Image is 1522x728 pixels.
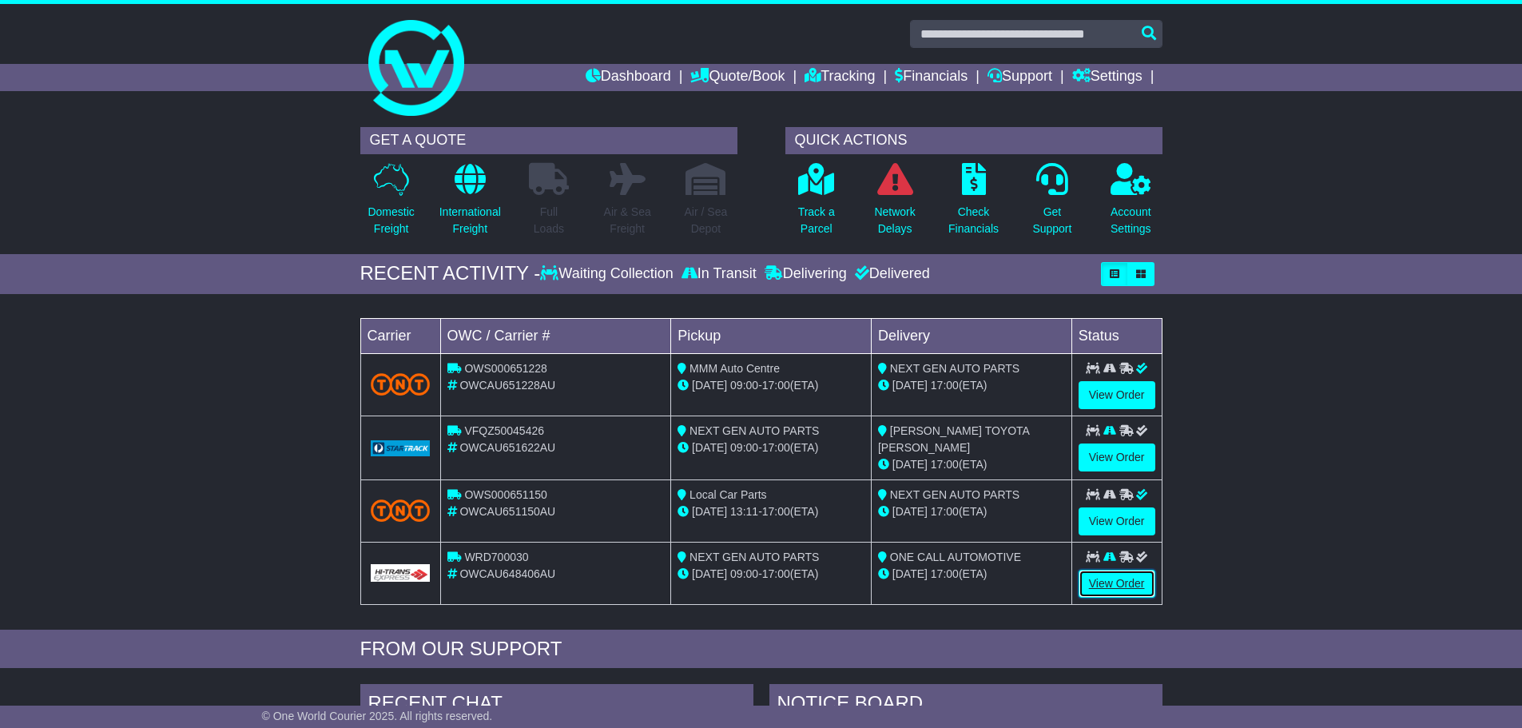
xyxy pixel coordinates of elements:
[371,373,431,395] img: TNT_Domestic.png
[368,204,414,237] p: Domestic Freight
[678,377,864,394] div: - (ETA)
[529,204,569,237] p: Full Loads
[878,566,1065,583] div: (ETA)
[931,379,959,392] span: 17:00
[678,265,761,283] div: In Transit
[931,567,959,580] span: 17:00
[371,564,431,582] img: GetCarrierServiceLogo
[797,162,836,246] a: Track aParcel
[689,424,819,437] span: NEXT GEN AUTO PARTS
[360,684,753,727] div: RECENT CHAT
[878,424,1029,454] span: [PERSON_NAME] TOYOTA [PERSON_NAME]
[1031,162,1072,246] a: GetSupport
[762,379,790,392] span: 17:00
[367,162,415,246] a: DomesticFreight
[692,441,727,454] span: [DATE]
[769,684,1162,727] div: NOTICE BOARD
[464,551,528,563] span: WRD700030
[805,64,875,91] a: Tracking
[730,567,758,580] span: 09:00
[440,318,671,353] td: OWC / Carrier #
[459,505,555,518] span: OWCAU651150AU
[873,162,916,246] a: NetworkDelays
[1071,318,1162,353] td: Status
[871,318,1071,353] td: Delivery
[439,162,502,246] a: InternationalFreight
[459,379,555,392] span: OWCAU651228AU
[464,362,547,375] span: OWS000651228
[948,204,999,237] p: Check Financials
[1110,162,1152,246] a: AccountSettings
[1079,444,1155,471] a: View Order
[762,567,790,580] span: 17:00
[671,318,872,353] td: Pickup
[690,64,785,91] a: Quote/Book
[689,362,780,375] span: MMM Auto Centre
[798,204,835,237] p: Track a Parcel
[692,567,727,580] span: [DATE]
[360,318,440,353] td: Carrier
[762,505,790,518] span: 17:00
[931,458,959,471] span: 17:00
[371,499,431,521] img: TNT_Domestic.png
[878,377,1065,394] div: (ETA)
[730,505,758,518] span: 13:11
[678,503,864,520] div: - (ETA)
[540,265,677,283] div: Waiting Collection
[892,458,928,471] span: [DATE]
[586,64,671,91] a: Dashboard
[689,488,766,501] span: Local Car Parts
[1032,204,1071,237] p: Get Support
[878,503,1065,520] div: (ETA)
[459,567,555,580] span: OWCAU648406AU
[692,505,727,518] span: [DATE]
[360,127,737,154] div: GET A QUOTE
[1079,507,1155,535] a: View Order
[874,204,915,237] p: Network Delays
[262,710,493,722] span: © One World Courier 2025. All rights reserved.
[988,64,1052,91] a: Support
[1079,381,1155,409] a: View Order
[1072,64,1142,91] a: Settings
[948,162,999,246] a: CheckFinancials
[692,379,727,392] span: [DATE]
[851,265,930,283] div: Delivered
[459,441,555,454] span: OWCAU651622AU
[761,265,851,283] div: Delivering
[892,379,928,392] span: [DATE]
[730,441,758,454] span: 09:00
[1111,204,1151,237] p: Account Settings
[685,204,728,237] p: Air / Sea Depot
[360,262,541,285] div: RECENT ACTIVITY -
[360,638,1162,661] div: FROM OUR SUPPORT
[1079,570,1155,598] a: View Order
[895,64,968,91] a: Financials
[890,551,1021,563] span: ONE CALL AUTOMOTIVE
[371,440,431,456] img: GetCarrierServiceLogo
[678,566,864,583] div: - (ETA)
[878,456,1065,473] div: (ETA)
[890,362,1019,375] span: NEXT GEN AUTO PARTS
[464,424,544,437] span: VFQZ50045426
[892,567,928,580] span: [DATE]
[439,204,501,237] p: International Freight
[678,440,864,456] div: - (ETA)
[604,204,651,237] p: Air & Sea Freight
[464,488,547,501] span: OWS000651150
[689,551,819,563] span: NEXT GEN AUTO PARTS
[892,505,928,518] span: [DATE]
[785,127,1162,154] div: QUICK ACTIONS
[931,505,959,518] span: 17:00
[730,379,758,392] span: 09:00
[762,441,790,454] span: 17:00
[890,488,1019,501] span: NEXT GEN AUTO PARTS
